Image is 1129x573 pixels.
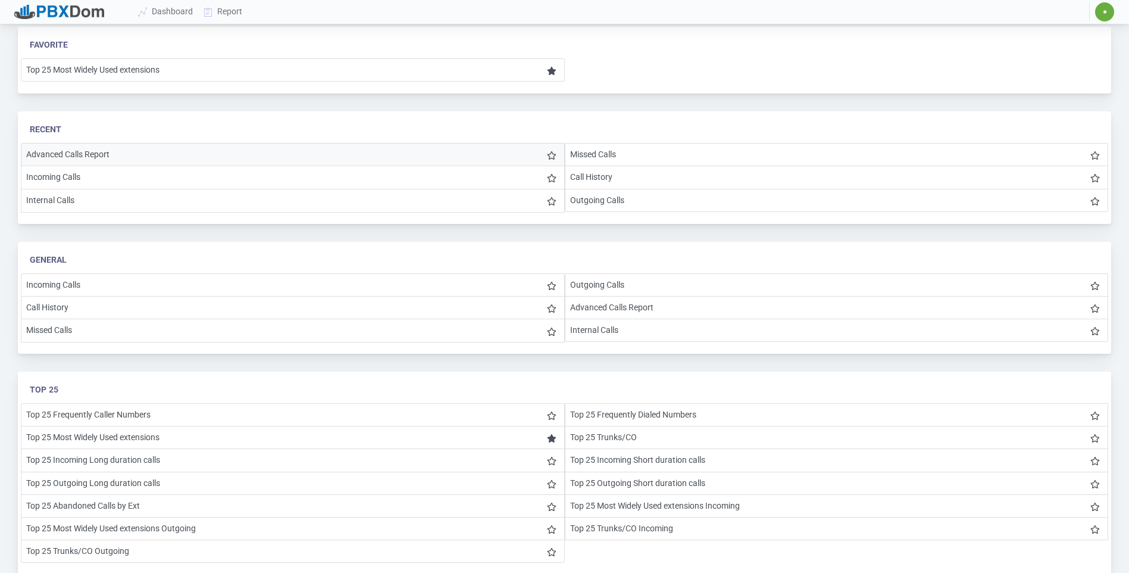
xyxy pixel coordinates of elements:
li: Internal Calls [21,189,565,213]
li: Top 25 Frequently Dialed Numbers [565,403,1109,426]
li: Top 25 Most Widely Used extensions Outgoing [21,517,565,540]
li: Top 25 Incoming Long duration calls [21,449,565,472]
span: ✷ [1102,8,1108,15]
li: Advanced Calls Report [565,296,1109,319]
li: Outgoing Calls [565,189,1109,212]
li: Incoming Calls [21,273,565,297]
li: Missed Calls [21,319,565,342]
div: Favorite [30,39,1099,51]
li: Missed Calls [565,143,1109,166]
li: Top 25 Outgoing Short duration calls [565,472,1109,495]
li: Internal Calls [565,319,1109,342]
li: Outgoing Calls [565,273,1109,297]
li: Top 25 Most Widely Used extensions [21,426,565,449]
div: Recent [30,123,1099,136]
li: Top 25 Trunks/CO Outgoing [21,540,565,563]
li: Top 25 Outgoing Long duration calls [21,472,565,495]
div: Top 25 [30,384,1099,396]
li: Top 25 Most Widely Used extensions Incoming [565,494,1109,518]
li: Top 25 Most Widely Used extensions [21,58,565,82]
li: Call History [21,296,565,319]
a: Report [199,1,248,23]
div: General [30,254,1099,266]
li: Top 25 Frequently Caller Numbers [21,403,565,426]
li: Top 25 Incoming Short duration calls [565,449,1109,472]
li: Top 25 Trunks/CO Incoming [565,517,1109,540]
li: Advanced Calls Report [21,143,565,166]
li: Incoming Calls [21,166,565,189]
li: Top 25 Trunks/CO [565,426,1109,449]
a: Dashboard [133,1,199,23]
li: Call History [565,166,1109,189]
button: ✷ [1094,2,1115,22]
li: Top 25 Abandoned Calls by Ext [21,494,565,518]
